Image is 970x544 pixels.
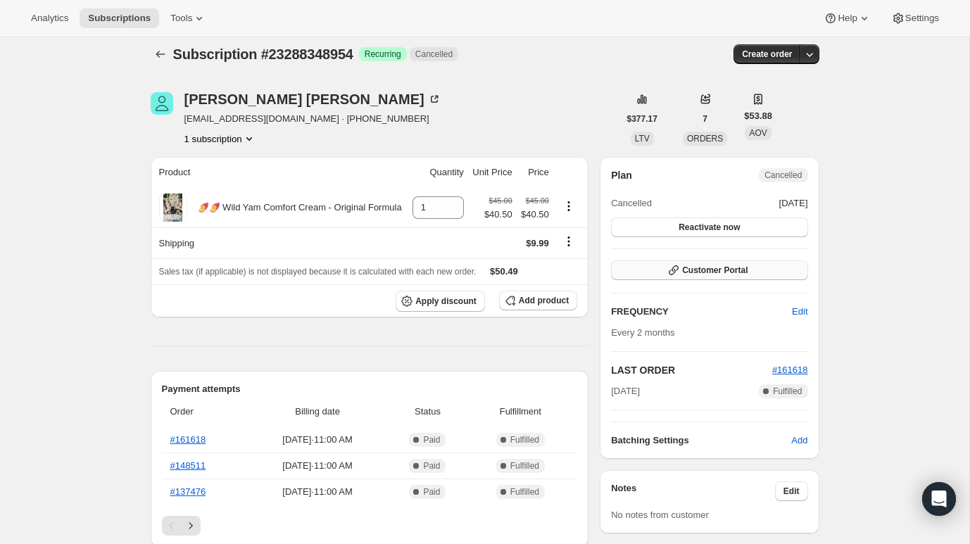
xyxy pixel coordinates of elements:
th: Price [517,157,553,188]
h6: Batching Settings [611,434,791,448]
a: #161618 [772,365,808,375]
span: $53.88 [744,109,772,123]
span: Cancelled [611,196,652,210]
span: $40.50 [484,208,512,222]
span: $40.50 [521,208,549,222]
span: $9.99 [526,238,549,248]
span: Subscriptions [88,13,151,24]
th: Quantity [408,157,468,188]
span: Paid [423,460,440,472]
button: Subscriptions [151,44,170,64]
span: AOV [749,128,767,138]
span: No notes from customer [611,510,709,520]
button: Product actions [558,198,580,214]
th: Unit Price [468,157,517,188]
div: [PERSON_NAME] [PERSON_NAME] [184,92,441,106]
th: Order [162,396,248,427]
h2: Plan [611,168,632,182]
span: Fulfilled [510,486,539,498]
span: $377.17 [627,113,657,125]
span: Billing date [252,405,384,419]
div: 🍠🍠 Wild Yam Comfort Cream - Original Formula [187,201,402,215]
button: Edit [775,481,808,501]
button: Tools [162,8,215,28]
span: Analytics [31,13,68,24]
h3: Notes [611,481,775,501]
span: Help [838,13,857,24]
span: Fulfillment [472,405,569,419]
span: Fulfilled [510,434,539,445]
span: ORDERS [687,134,723,144]
span: Add product [519,295,569,306]
span: Settings [905,13,939,24]
span: Edit [792,305,807,319]
span: [DATE] [611,384,640,398]
th: Shipping [151,227,408,258]
span: Tools [170,13,192,24]
span: [DATE] · 11:00 AM [252,485,384,499]
small: $45.00 [526,196,549,205]
small: $45.00 [489,196,512,205]
span: Add [791,434,807,448]
button: Next [181,516,201,536]
a: #137476 [170,486,206,497]
button: Edit [783,301,816,323]
span: LTV [635,134,650,144]
span: Create order [742,49,792,60]
button: Add [783,429,816,452]
span: Every 2 months [611,327,674,338]
span: Reactivate now [679,222,740,233]
span: Paid [423,486,440,498]
span: Apply discount [415,296,477,307]
span: Fulfilled [773,386,802,397]
nav: Pagination [162,516,578,536]
button: Shipping actions [558,234,580,249]
button: Add product [499,291,577,310]
button: Apply discount [396,291,485,312]
span: Cancelled [764,170,802,181]
h2: LAST ORDER [611,363,772,377]
span: Cancelled [415,49,453,60]
span: [DATE] [779,196,808,210]
button: Customer Portal [611,260,807,280]
span: [DATE] · 11:00 AM [252,459,384,473]
button: $377.17 [619,109,666,129]
h2: Payment attempts [162,382,578,396]
button: Help [815,8,879,28]
th: Product [151,157,408,188]
span: Fulfilled [510,460,539,472]
span: Recurring [365,49,401,60]
button: Settings [883,8,947,28]
button: Product actions [184,132,256,146]
button: Subscriptions [80,8,159,28]
a: #161618 [170,434,206,445]
button: Create order [733,44,800,64]
span: $50.49 [490,266,518,277]
h2: FREQUENCY [611,305,792,319]
button: 7 [694,109,716,129]
span: [DATE] · 11:00 AM [252,433,384,447]
span: [EMAIL_ADDRESS][DOMAIN_NAME] · [PHONE_NUMBER] [184,112,441,126]
span: Subscription #23288348954 [173,46,353,62]
span: Status [391,405,463,419]
a: #148511 [170,460,206,471]
button: Reactivate now [611,217,807,237]
span: Sales tax (if applicable) is not displayed because it is calculated with each new order. [159,267,477,277]
span: Paid [423,434,440,445]
span: Michelle Westfall [151,92,173,115]
button: #161618 [772,363,808,377]
span: Edit [783,486,800,497]
span: 7 [703,113,707,125]
span: Customer Portal [682,265,748,276]
button: Analytics [23,8,77,28]
div: Open Intercom Messenger [922,482,956,516]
